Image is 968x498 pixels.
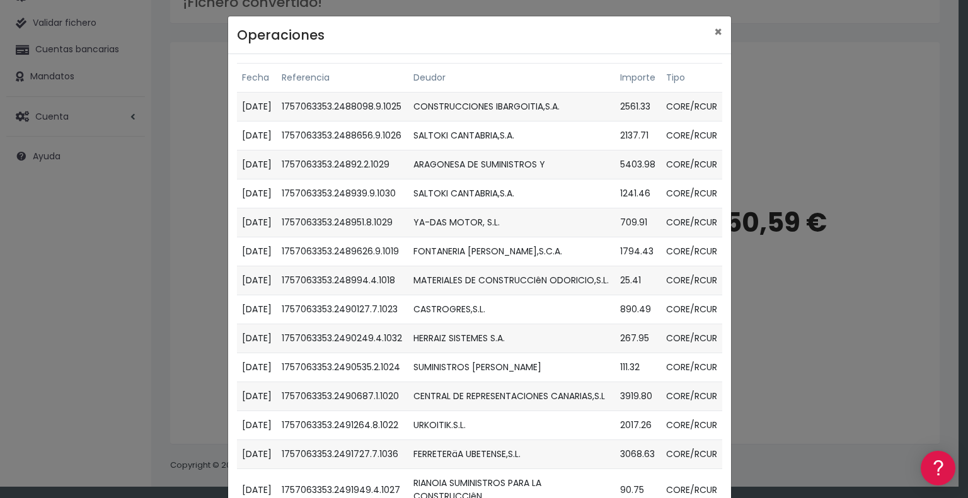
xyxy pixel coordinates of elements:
[408,93,615,122] td: CONSTRUCCIONES IBARGOITIA,S.A.
[237,382,277,411] td: [DATE]
[661,208,722,237] td: CORE/RCUR
[237,25,325,45] h4: Operaciones
[408,64,615,93] th: Deudor
[408,122,615,150] td: SALTOKI CANTABRIA,S.A.
[408,150,615,179] td: ARAGONESA DE SUMINISTROS Y
[237,266,277,295] td: [DATE]
[615,382,661,411] td: 3919.80
[615,150,661,179] td: 5403.98
[277,440,408,469] td: 1757063353.2491727.7.1036
[661,179,722,208] td: CORE/RCUR
[408,440,615,469] td: FERRETERäA UBETENSE,S.L.
[408,353,615,382] td: SUMINISTROS [PERSON_NAME]
[661,324,722,353] td: CORE/RCUR
[13,88,239,99] div: Información general
[13,250,239,262] div: Facturación
[408,266,615,295] td: MATERIALES DE CONSTRUCCIêN ODORICIO,S.L.
[661,122,722,150] td: CORE/RCUR
[714,23,722,41] span: ×
[408,237,615,266] td: FONTANERIA [PERSON_NAME],S.C.A.
[661,411,722,440] td: CORE/RCUR
[237,208,277,237] td: [DATE]
[13,139,239,151] div: Convertir ficheros
[13,179,239,198] a: Problemas habituales
[13,198,239,218] a: Videotutoriales
[237,237,277,266] td: [DATE]
[661,353,722,382] td: CORE/RCUR
[237,440,277,469] td: [DATE]
[277,382,408,411] td: 1757063353.2490687.1.1020
[615,411,661,440] td: 2017.26
[277,353,408,382] td: 1757063353.2490535.2.1024
[615,440,661,469] td: 3068.63
[237,179,277,208] td: [DATE]
[277,179,408,208] td: 1757063353.248939.9.1030
[173,363,243,375] a: POWERED BY ENCHANT
[277,64,408,93] th: Referencia
[277,324,408,353] td: 1757063353.2490249.4.1032
[661,382,722,411] td: CORE/RCUR
[615,324,661,353] td: 267.95
[661,440,722,469] td: CORE/RCUR
[237,122,277,150] td: [DATE]
[237,295,277,324] td: [DATE]
[615,64,661,93] th: Importe
[661,266,722,295] td: CORE/RCUR
[277,411,408,440] td: 1757063353.2491264.8.1022
[13,270,239,290] a: General
[615,237,661,266] td: 1794.43
[615,179,661,208] td: 1241.46
[13,337,239,359] button: Contáctanos
[661,237,722,266] td: CORE/RCUR
[277,237,408,266] td: 1757063353.2489626.9.1019
[13,302,239,314] div: Programadores
[13,107,239,127] a: Información general
[237,353,277,382] td: [DATE]
[408,382,615,411] td: CENTRAL DE REPRESENTACIONES CANARIAS,S.L
[661,93,722,122] td: CORE/RCUR
[615,266,661,295] td: 25.41
[13,322,239,341] a: API
[615,208,661,237] td: 709.91
[237,64,277,93] th: Fecha
[661,295,722,324] td: CORE/RCUR
[237,411,277,440] td: [DATE]
[277,93,408,122] td: 1757063353.2488098.9.1025
[277,122,408,150] td: 1757063353.2488656.9.1026
[661,150,722,179] td: CORE/RCUR
[277,208,408,237] td: 1757063353.248951.8.1029
[237,93,277,122] td: [DATE]
[615,122,661,150] td: 2137.71
[408,411,615,440] td: URKOITIK.S.L.
[277,150,408,179] td: 1757063353.24892.2.1029
[13,218,239,237] a: Perfiles de empresas
[13,159,239,179] a: Formatos
[237,150,277,179] td: [DATE]
[705,16,731,47] button: Close
[237,324,277,353] td: [DATE]
[277,266,408,295] td: 1757063353.248994.4.1018
[408,324,615,353] td: HERRAIZ SISTEMES S.A.
[615,295,661,324] td: 890.49
[277,295,408,324] td: 1757063353.2490127.7.1023
[661,64,722,93] th: Tipo
[408,179,615,208] td: SALTOKI CANTABRIA,S.A.
[408,295,615,324] td: CASTROGRES,S.L.
[615,353,661,382] td: 111.32
[615,93,661,122] td: 2561.33
[408,208,615,237] td: YA-DAS MOTOR, S.L.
